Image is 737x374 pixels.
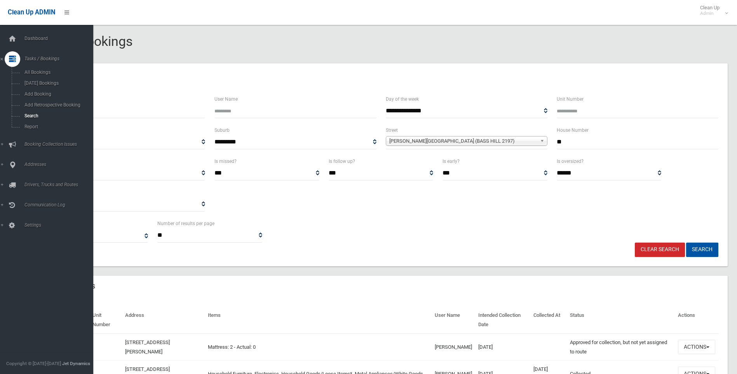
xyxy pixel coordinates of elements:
a: Clear Search [635,243,685,257]
strong: Jet Dynamics [62,361,90,366]
span: Addresses [22,162,99,167]
label: House Number [557,126,589,135]
th: Unit Number [89,307,122,334]
span: Add Booking [22,91,92,97]
label: Unit Number [557,95,584,103]
a: [STREET_ADDRESS][PERSON_NAME] [125,339,170,355]
span: Search [22,113,92,119]
td: [PERSON_NAME] [432,334,475,361]
span: Dashboard [22,36,99,41]
button: Actions [678,340,715,354]
label: Suburb [214,126,230,135]
span: [PERSON_NAME][GEOGRAPHIC_DATA] (BASS HILL 2197) [389,136,537,146]
th: Actions [675,307,718,334]
th: User Name [432,307,475,334]
label: Number of results per page [157,219,214,228]
label: Is early? [443,157,460,166]
td: Approved for collection, but not yet assigned to route [567,334,675,361]
th: Intended Collection Date [475,307,530,334]
span: Add Retrospective Booking [22,102,92,108]
span: Report [22,124,92,129]
th: Status [567,307,675,334]
span: Settings [22,222,99,228]
td: [DATE] [475,334,530,361]
label: Street [386,126,398,135]
span: Communication Log [22,202,99,208]
th: Address [122,307,205,334]
span: Copyright © [DATE]-[DATE] [6,361,61,366]
label: Is oversized? [557,157,584,166]
label: Day of the week [386,95,419,103]
span: Tasks / Bookings [22,56,99,61]
label: Is follow up? [329,157,355,166]
span: Clean Up [696,5,727,16]
span: Drivers, Trucks and Routes [22,182,99,187]
th: Items [205,307,432,334]
span: All Bookings [22,70,92,75]
span: [DATE] Bookings [22,80,92,86]
span: Clean Up ADMIN [8,9,55,16]
span: Booking Collection Issues [22,142,99,147]
button: Search [686,243,718,257]
th: Collected At [530,307,567,334]
label: User Name [214,95,238,103]
label: Is missed? [214,157,237,166]
td: Mattress: 2 - Actual: 0 [205,334,432,361]
small: Admin [700,10,720,16]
